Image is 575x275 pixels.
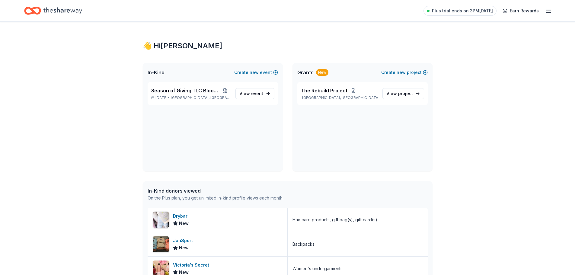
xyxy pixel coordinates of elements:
[151,87,220,94] span: Season of Giving:TLC Blood Drive
[173,237,195,244] div: JanSport
[235,88,274,99] a: View event
[148,69,165,76] span: In-Kind
[173,261,212,269] div: Victoria's Secret
[153,212,169,228] img: Image for Drybar
[292,216,377,223] div: Hair care products, gift bag(s), gift card(s)
[397,69,406,76] span: new
[148,194,283,202] div: On the Plus plan, you get unlimited in-kind profile views each month.
[499,5,542,16] a: Earn Rewards
[251,91,263,96] span: event
[398,91,413,96] span: project
[234,69,278,76] button: Createnewevent
[179,220,189,227] span: New
[301,95,378,100] p: [GEOGRAPHIC_DATA], [GEOGRAPHIC_DATA]
[143,41,433,51] div: 👋 Hi [PERSON_NAME]
[153,236,169,252] img: Image for JanSport
[423,6,497,16] a: Plus trial ends on 3PM[DATE]
[432,7,493,14] span: Plus trial ends on 3PM[DATE]
[148,187,283,194] div: In-Kind donors viewed
[24,4,82,18] a: Home
[301,87,347,94] span: The Rebuild Project
[297,69,314,76] span: Grants
[179,244,189,251] span: New
[382,88,424,99] a: View project
[386,90,413,97] span: View
[151,95,231,100] p: [DATE] •
[171,95,230,100] span: [GEOGRAPHIC_DATA], [GEOGRAPHIC_DATA]
[381,69,428,76] button: Createnewproject
[292,265,343,272] div: Women's undergarments
[173,213,190,220] div: Drybar
[250,69,259,76] span: new
[239,90,263,97] span: View
[316,69,328,76] div: New
[292,241,315,248] div: Backpacks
